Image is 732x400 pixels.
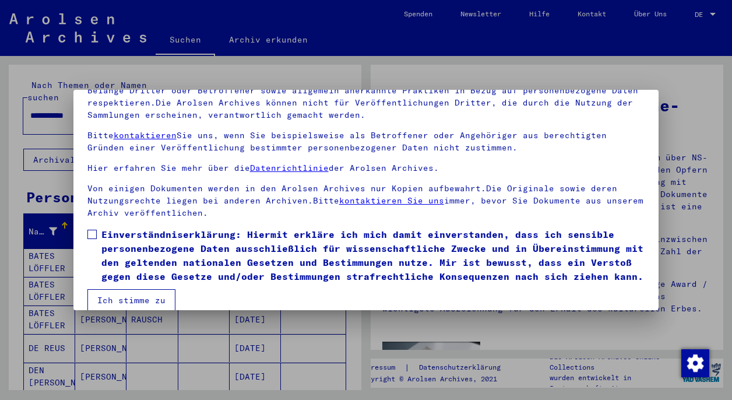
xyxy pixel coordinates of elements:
button: Ich stimme zu [87,289,175,311]
img: Zustimmung ändern [681,349,709,377]
span: Einverständniserklärung: Hiermit erkläre ich mich damit einverstanden, dass ich sensible personen... [101,227,645,283]
p: Von einigen Dokumenten werden in den Arolsen Archives nur Kopien aufbewahrt.Die Originale sowie d... [87,183,645,219]
p: Bitte Sie uns, wenn Sie beispielsweise als Betroffener oder Angehöriger aus berechtigten Gründen ... [87,129,645,154]
a: kontaktieren [114,130,177,141]
a: Datenrichtlinie [250,163,329,173]
a: kontaktieren Sie uns [339,195,444,206]
p: Hier erfahren Sie mehr über die der Arolsen Archives. [87,162,645,174]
